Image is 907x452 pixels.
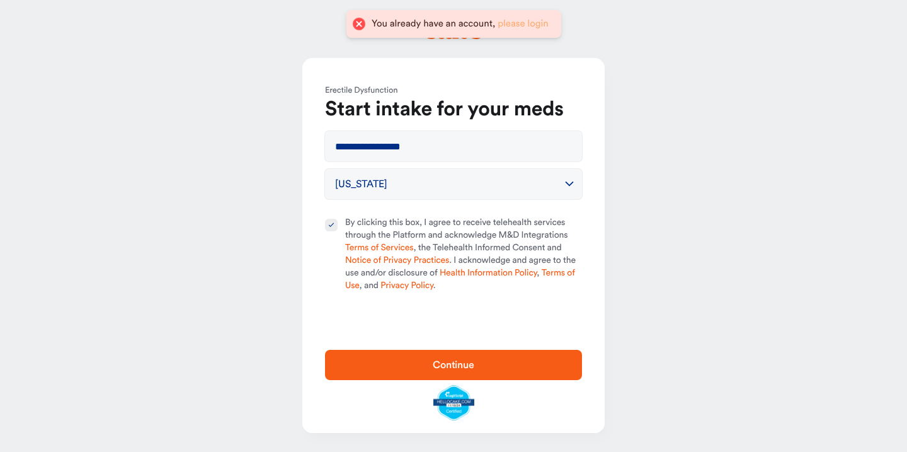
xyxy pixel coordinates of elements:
[440,269,537,277] a: Health Information Policy
[325,97,582,122] h1: Start intake for your meds
[325,84,582,97] div: Erectile Dysfunction
[498,19,549,28] a: please login
[345,269,575,290] a: Terms of Use
[325,350,582,380] button: Continue
[372,18,549,30] div: You already have an account,
[325,219,338,231] button: By clicking this box, I agree to receive telehealth services through the Platform and acknowledge...
[433,360,474,370] span: Continue
[433,385,474,420] img: legit-script-certified.png
[345,217,582,293] span: By clicking this box, I agree to receive telehealth services through the Platform and acknowledge...
[345,243,413,252] a: Terms of Services
[380,281,433,290] a: Privacy Policy
[345,256,449,265] a: Notice of Privacy Practices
